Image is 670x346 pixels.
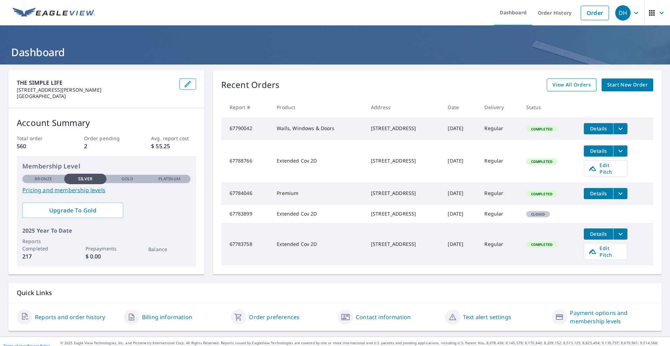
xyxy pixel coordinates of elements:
[221,118,271,140] td: 67790042
[613,188,627,199] button: filesDropdownBtn-67784046
[158,176,180,182] p: Platinum
[570,309,653,325] a: Payment options and membership levels
[588,190,609,197] span: Details
[371,241,437,248] div: [STREET_ADDRESS]
[527,191,557,196] span: Completed
[584,228,613,240] button: detailsBtn-67783758
[613,145,627,157] button: filesDropdownBtn-67788766
[17,142,61,150] p: 560
[17,288,653,297] p: Quick Links
[479,118,520,140] td: Regular
[527,242,557,247] span: Completed
[371,125,437,132] div: [STREET_ADDRESS]
[588,162,623,175] span: Edit Pitch
[35,176,52,182] p: Bronze
[84,142,129,150] p: 2
[249,313,299,321] a: Order preferences
[588,231,609,237] span: Details
[581,6,609,20] a: Order
[371,190,437,197] div: [STREET_ADDRESS]
[35,313,105,321] a: Reports and order history
[22,203,123,218] a: Upgrade To Gold
[28,206,118,214] span: Upgrade To Gold
[442,118,479,140] td: [DATE]
[584,123,613,134] button: detailsBtn-67790042
[22,226,191,235] p: 2025 Year To Date
[271,223,365,265] td: Extended Cov 2D
[479,140,520,182] td: Regular
[442,205,479,223] td: [DATE]
[365,97,442,118] th: Address
[356,313,411,321] a: Contact information
[463,313,511,321] a: Text alert settings
[602,78,653,91] a: Start New Order
[121,176,133,182] p: Gold
[584,188,613,199] button: detailsBtn-67784046
[615,5,631,21] div: DH
[85,252,127,261] p: $ 0.00
[442,140,479,182] td: [DATE]
[371,157,437,164] div: [STREET_ADDRESS]
[17,135,61,142] p: Total order
[22,238,64,252] p: Reports Completed
[607,81,648,89] span: Start New Order
[142,313,192,321] a: Billing information
[17,116,196,129] p: Account Summary
[271,205,365,223] td: Extended Cov 2D
[613,123,627,134] button: filesDropdownBtn-67790042
[479,97,520,118] th: Delivery
[527,159,557,164] span: Completed
[479,223,520,265] td: Regular
[479,205,520,223] td: Regular
[84,135,129,142] p: Order pending
[584,160,627,177] a: Edit Pitch
[527,212,549,217] span: Closed
[85,245,127,252] p: Prepayments
[442,182,479,205] td: [DATE]
[547,78,596,91] a: View All Orders
[221,97,271,118] th: Report #
[151,135,196,142] p: Avg. report cost
[442,97,479,118] th: Date
[148,246,190,253] p: Balance
[221,78,280,91] p: Recent Orders
[22,186,191,194] a: Pricing and membership levels
[584,145,613,157] button: detailsBtn-67788766
[588,148,609,154] span: Details
[221,223,271,265] td: 67783758
[442,223,479,265] td: [DATE]
[613,228,627,240] button: filesDropdownBtn-67783758
[221,205,271,223] td: 67783899
[221,182,271,205] td: 67784046
[151,142,196,150] p: $ 55.25
[521,97,579,118] th: Status
[271,140,365,182] td: Extended Cov 2D
[78,176,93,182] p: Silver
[588,245,623,258] span: Edit Pitch
[17,93,174,99] p: [GEOGRAPHIC_DATA]
[221,140,271,182] td: 67788766
[271,97,365,118] th: Product
[588,125,609,132] span: Details
[271,118,365,140] td: Walls, Windows & Doors
[552,81,591,89] span: View All Orders
[584,243,627,260] a: Edit Pitch
[271,182,365,205] td: Premium
[527,127,557,131] span: Completed
[17,87,174,93] p: [STREET_ADDRESS][PERSON_NAME]
[8,45,662,59] h1: Dashboard
[479,182,520,205] td: Regular
[13,8,95,18] img: EV Logo
[22,161,191,171] p: Membership Level
[22,252,64,261] p: 217
[17,78,174,87] p: THE SIMPLE LIFE
[371,210,437,217] div: [STREET_ADDRESS]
